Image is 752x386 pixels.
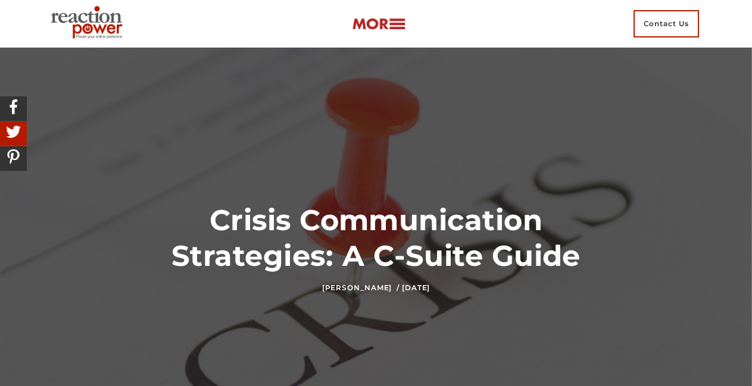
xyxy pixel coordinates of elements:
img: more-btn.png [352,17,405,31]
img: Executive Branding | Personal Branding Agency [46,2,132,45]
time: [DATE] [402,283,430,292]
a: [PERSON_NAME] / [322,283,400,292]
img: Share On Pinterest [3,146,24,167]
span: Contact Us [634,10,699,37]
h1: Crisis Communication Strategies: A C-Suite Guide [159,202,594,274]
img: Share On Facebook [3,96,24,117]
img: Share On Twitter [3,121,24,142]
